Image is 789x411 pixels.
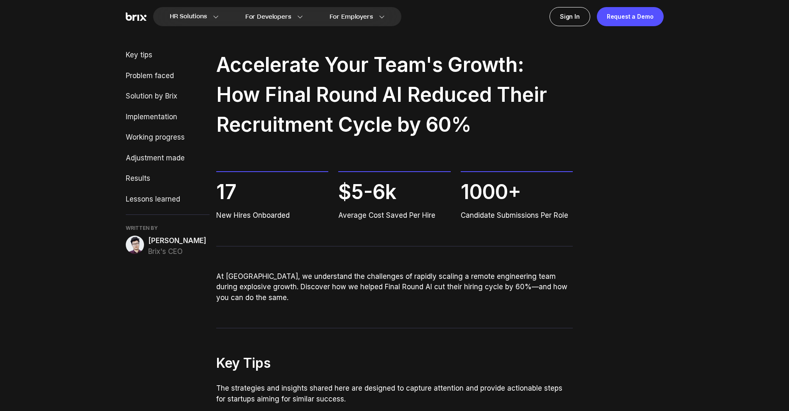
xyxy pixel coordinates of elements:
[148,236,206,246] span: [PERSON_NAME]
[338,177,450,207] span: $5-6k
[216,177,328,207] span: 17
[216,353,573,373] h2: Key Tips
[126,194,210,205] div: Lessons learned
[126,153,210,164] div: Adjustment made
[338,210,450,221] span: Average Cost Saved Per Hire
[126,71,210,81] div: Problem faced
[216,383,573,404] p: The strategies and insights shared here are designed to capture attention and provide actionable ...
[245,12,291,21] span: For Developers
[550,7,590,26] a: Sign In
[597,7,664,26] a: Request a Demo
[126,236,144,254] img: alex
[170,10,207,23] span: HR Solutions
[126,12,147,21] img: Brix Logo
[126,91,210,102] div: Solution by Brix
[461,177,573,207] span: 1000+
[126,50,210,61] div: Key tips
[148,246,206,257] span: Brix's CEO
[126,173,210,184] div: Results
[216,50,573,140] h2: Accelerate Your Team's Growth: How Final Round AI Reduced Their Recruitment Cycle by 60%
[126,225,210,231] span: WRITTEN BY
[126,112,210,123] div: Implementation
[461,210,573,221] span: Candidate Submissions Per Role
[126,132,210,143] div: Working progress
[216,271,573,303] p: At [GEOGRAPHIC_DATA], we understand the challenges of rapidly scaling a remote engineering team d...
[216,210,328,221] span: New Hires Onboarded
[330,12,373,21] span: For Employers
